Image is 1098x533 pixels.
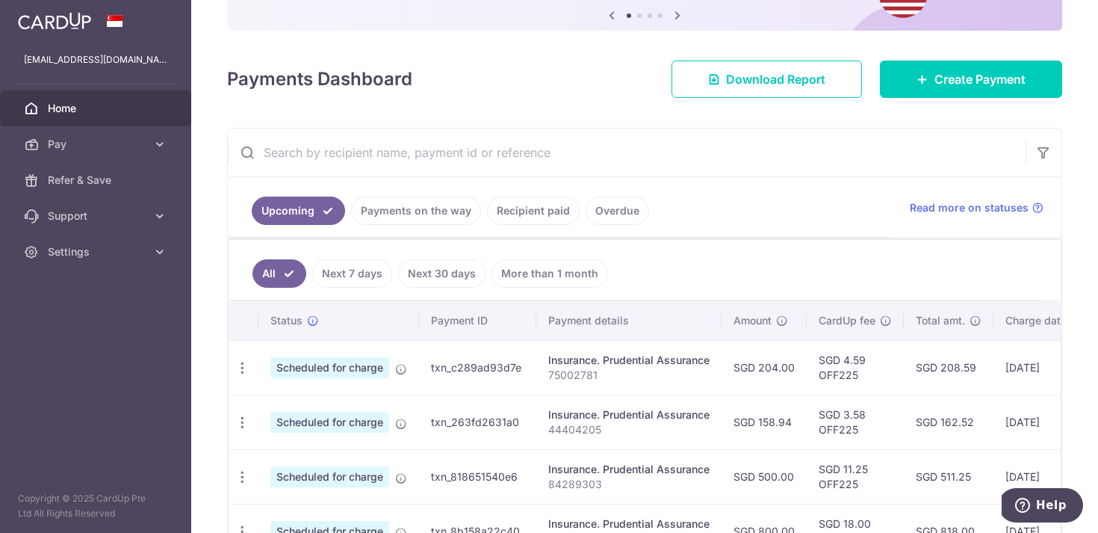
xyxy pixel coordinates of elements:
[228,129,1026,176] input: Search by recipient name, payment id or reference
[487,197,580,225] a: Recipient paid
[819,313,875,328] span: CardUp fee
[671,61,862,98] a: Download Report
[270,313,303,328] span: Status
[733,313,772,328] span: Amount
[1002,488,1083,526] iframe: Opens a widget where you can find more information
[548,477,710,492] p: 84289303
[48,244,146,259] span: Settings
[48,101,146,116] span: Home
[252,197,345,225] a: Upcoming
[548,422,710,437] p: 44404205
[24,52,167,67] p: [EMAIL_ADDRESS][DOMAIN_NAME]
[536,301,722,340] th: Payment details
[548,407,710,422] div: Insurance. Prudential Assurance
[722,395,807,449] td: SGD 158.94
[904,340,993,395] td: SGD 208.59
[910,200,1029,215] span: Read more on statuses
[419,395,536,449] td: txn_263fd2631a0
[227,66,412,93] h4: Payments Dashboard
[18,12,91,30] img: CardUp
[312,259,392,288] a: Next 7 days
[726,70,825,88] span: Download Report
[270,466,389,487] span: Scheduled for charge
[548,462,710,477] div: Insurance. Prudential Assurance
[48,137,146,152] span: Pay
[1005,313,1067,328] span: Charge date
[48,209,146,224] span: Support
[419,301,536,340] th: Payment ID
[904,449,993,504] td: SGD 511.25
[419,449,536,504] td: txn_818651540e6
[807,449,904,504] td: SGD 11.25 OFF225
[252,259,306,288] a: All
[270,357,389,378] span: Scheduled for charge
[48,173,146,188] span: Refer & Save
[993,340,1095,395] td: [DATE]
[419,340,536,395] td: txn_c289ad93d7e
[270,412,389,433] span: Scheduled for charge
[722,340,807,395] td: SGD 204.00
[880,61,1062,98] a: Create Payment
[491,259,608,288] a: More than 1 month
[910,200,1043,215] a: Read more on statuses
[722,449,807,504] td: SGD 500.00
[993,395,1095,449] td: [DATE]
[548,353,710,368] div: Insurance. Prudential Assurance
[351,197,481,225] a: Payments on the way
[586,197,649,225] a: Overdue
[934,70,1026,88] span: Create Payment
[548,517,710,532] div: Insurance. Prudential Assurance
[993,449,1095,504] td: [DATE]
[807,340,904,395] td: SGD 4.59 OFF225
[916,313,965,328] span: Total amt.
[904,395,993,449] td: SGD 162.52
[548,368,710,383] p: 75002781
[807,395,904,449] td: SGD 3.58 OFF225
[398,259,486,288] a: Next 30 days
